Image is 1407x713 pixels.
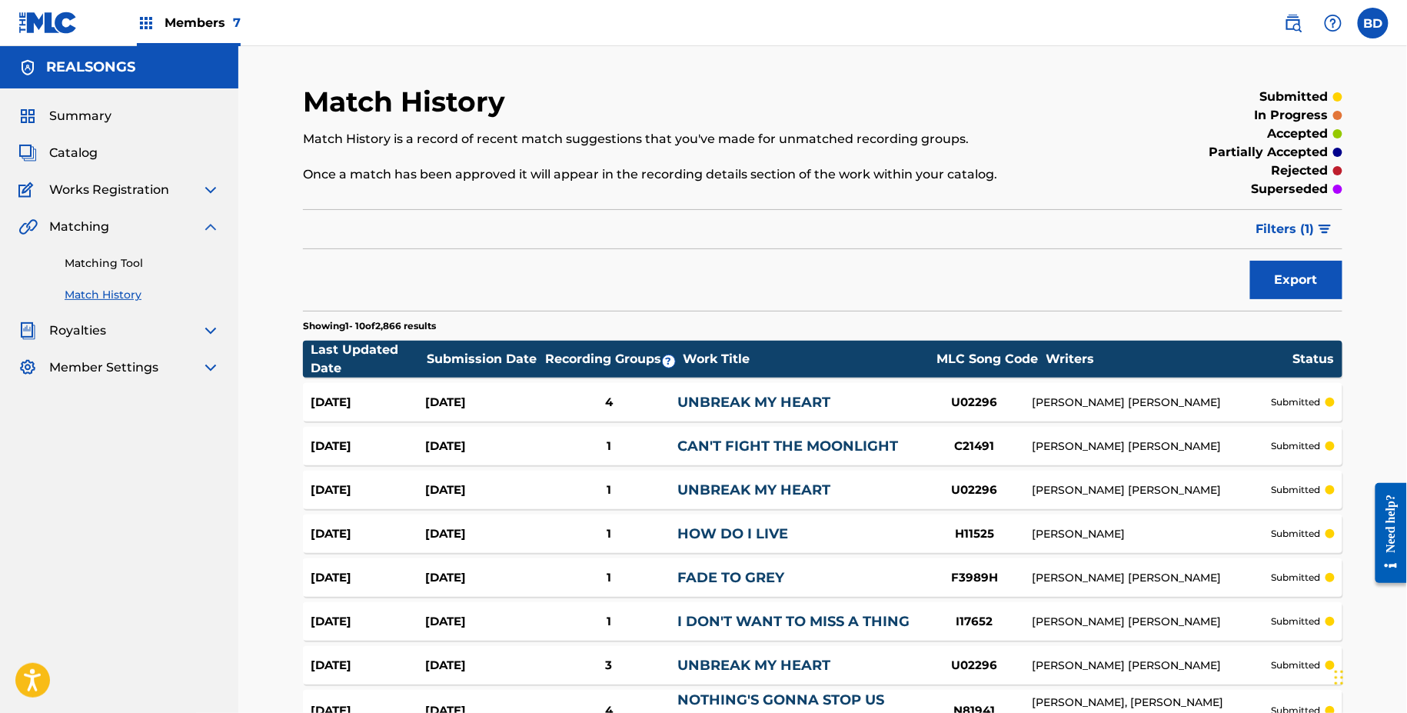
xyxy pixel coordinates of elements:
[1033,526,1272,542] div: [PERSON_NAME]
[311,438,425,455] div: [DATE]
[1330,639,1407,713] iframe: Chat Widget
[18,322,37,340] img: Royalties
[677,657,830,674] a: UNBREAK MY HEART
[18,58,37,77] img: Accounts
[201,181,220,199] img: expand
[1272,439,1321,453] p: submitted
[18,181,38,199] img: Works Registration
[303,130,1103,148] p: Match History is a record of recent match suggestions that you've made for unmatched recording gr...
[18,12,78,34] img: MLC Logo
[46,58,135,76] h5: REALSONGS
[1255,106,1329,125] p: in progress
[49,144,98,162] span: Catalog
[311,657,425,675] div: [DATE]
[1272,615,1321,628] p: submitted
[1033,570,1272,586] div: [PERSON_NAME] [PERSON_NAME]
[65,287,220,303] a: Match History
[311,481,425,499] div: [DATE]
[311,569,425,587] div: [DATE]
[425,525,540,543] div: [DATE]
[1318,8,1349,38] div: Help
[917,438,1033,455] div: C21491
[1319,225,1332,234] img: filter
[137,14,155,32] img: Top Rightsholders
[1278,8,1309,38] a: Public Search
[540,613,677,631] div: 1
[49,181,169,199] span: Works Registration
[425,613,540,631] div: [DATE]
[1250,261,1342,299] button: Export
[544,350,682,368] div: Recording Groups
[1272,527,1321,541] p: submitted
[917,613,1033,631] div: I17652
[201,358,220,377] img: expand
[201,218,220,236] img: expand
[18,144,37,162] img: Catalog
[540,481,677,499] div: 1
[1260,88,1329,106] p: submitted
[1247,210,1342,248] button: Filters (1)
[311,394,425,411] div: [DATE]
[1046,350,1292,368] div: Writers
[677,481,830,498] a: UNBREAK MY HEART
[427,350,542,368] div: Submission Date
[49,218,109,236] span: Matching
[677,394,830,411] a: UNBREAK MY HEART
[1272,658,1321,672] p: submitted
[677,613,910,630] a: I DON'T WANT TO MISS A THING
[540,525,677,543] div: 1
[1033,658,1272,674] div: [PERSON_NAME] [PERSON_NAME]
[663,355,675,368] span: ?
[1033,614,1272,630] div: [PERSON_NAME] [PERSON_NAME]
[677,569,784,586] a: FADE TO GREY
[49,322,106,340] span: Royalties
[49,358,158,377] span: Member Settings
[1256,220,1315,238] span: Filters ( 1 )
[65,255,220,272] a: Matching Tool
[165,14,241,32] span: Members
[917,394,1033,411] div: U02296
[1358,8,1389,38] div: User Menu
[303,165,1103,184] p: Once a match has been approved it will appear in the recording details section of the work within...
[425,569,540,587] div: [DATE]
[683,350,929,368] div: Work Title
[425,394,540,411] div: [DATE]
[201,322,220,340] img: expand
[18,107,111,125] a: SummarySummary
[1252,180,1329,198] p: superseded
[1033,395,1272,411] div: [PERSON_NAME] [PERSON_NAME]
[303,319,436,333] p: Showing 1 - 10 of 2,866 results
[1335,655,1344,701] div: Drag
[677,525,788,542] a: HOW DO I LIVE
[917,481,1033,499] div: U02296
[425,481,540,499] div: [DATE]
[677,438,898,455] a: CAN'T FIGHT THE MOONLIGHT
[1209,143,1329,162] p: partially accepted
[540,569,677,587] div: 1
[917,569,1033,587] div: F3989H
[311,613,425,631] div: [DATE]
[917,525,1033,543] div: H11525
[425,438,540,455] div: [DATE]
[1364,471,1407,595] iframe: Resource Center
[49,107,111,125] span: Summary
[18,358,37,377] img: Member Settings
[1324,14,1342,32] img: help
[18,107,37,125] img: Summary
[1272,395,1321,409] p: submitted
[930,350,1045,368] div: MLC Song Code
[1272,162,1329,180] p: rejected
[303,85,513,119] h2: Match History
[540,438,677,455] div: 1
[1272,483,1321,497] p: submitted
[311,525,425,543] div: [DATE]
[233,15,241,30] span: 7
[1268,125,1329,143] p: accepted
[540,657,677,675] div: 3
[425,657,540,675] div: [DATE]
[1293,350,1335,368] div: Status
[1284,14,1302,32] img: search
